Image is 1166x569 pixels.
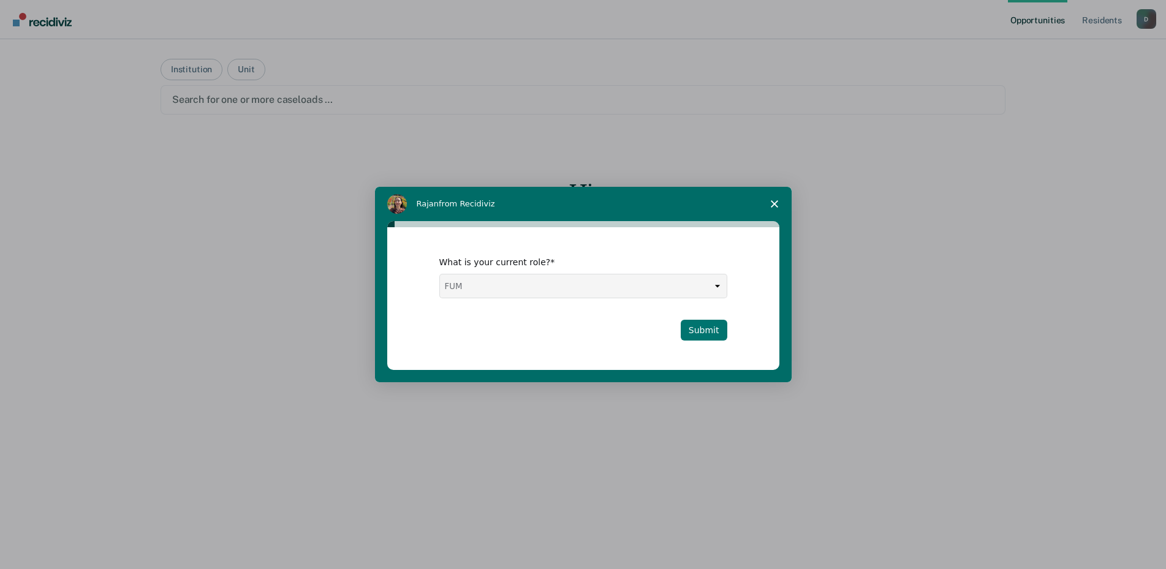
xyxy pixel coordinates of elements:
[417,199,439,208] span: Rajan
[757,187,792,221] span: Close survey
[439,257,709,268] div: What is your current role?
[440,274,727,298] select: Select one...
[439,199,495,208] span: from Recidiviz
[681,320,727,341] button: Submit
[387,194,407,214] img: Profile image for Rajan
